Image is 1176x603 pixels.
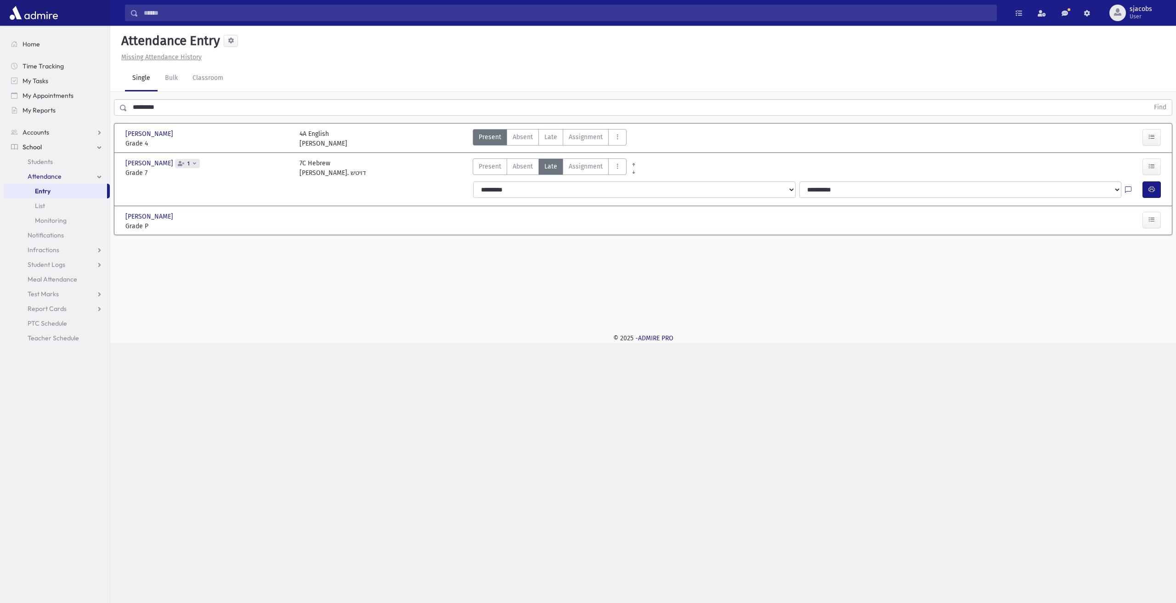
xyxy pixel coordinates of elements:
[23,143,42,151] span: School
[7,4,60,22] img: AdmirePro
[4,125,110,140] a: Accounts
[4,169,110,184] a: Attendance
[125,221,290,231] span: Grade P
[28,275,77,283] span: Meal Attendance
[125,168,290,178] span: Grade 7
[23,40,40,48] span: Home
[300,129,347,148] div: 4A English [PERSON_NAME]
[125,139,290,148] span: Grade 4
[4,301,110,316] a: Report Cards
[4,59,110,73] a: Time Tracking
[4,73,110,88] a: My Tasks
[125,158,175,168] span: [PERSON_NAME]
[138,5,996,21] input: Search
[4,140,110,154] a: School
[4,213,110,228] a: Monitoring
[4,257,110,272] a: Student Logs
[185,66,231,91] a: Classroom
[479,132,501,142] span: Present
[23,128,49,136] span: Accounts
[513,162,533,171] span: Absent
[4,154,110,169] a: Students
[4,88,110,103] a: My Appointments
[28,290,59,298] span: Test Marks
[35,187,51,195] span: Entry
[23,91,73,100] span: My Appointments
[4,272,110,287] a: Meal Attendance
[1130,6,1152,13] span: sjacobs
[186,161,192,167] span: 1
[569,132,603,142] span: Assignment
[118,53,202,61] a: Missing Attendance History
[4,316,110,331] a: PTC Schedule
[4,103,110,118] a: My Reports
[1130,13,1152,20] span: User
[569,162,603,171] span: Assignment
[28,231,64,239] span: Notifications
[125,66,158,91] a: Single
[4,184,107,198] a: Entry
[4,198,110,213] a: List
[4,242,110,257] a: Infractions
[544,162,557,171] span: Late
[28,304,67,313] span: Report Cards
[473,158,627,178] div: AttTypes
[23,106,56,114] span: My Reports
[1148,100,1172,115] button: Find
[513,132,533,142] span: Absent
[118,33,220,49] h5: Attendance Entry
[28,246,59,254] span: Infractions
[544,132,557,142] span: Late
[28,172,62,180] span: Attendance
[23,62,64,70] span: Time Tracking
[158,66,185,91] a: Bulk
[28,319,67,327] span: PTC Schedule
[479,162,501,171] span: Present
[125,129,175,139] span: [PERSON_NAME]
[300,158,366,178] div: 7C Hebrew [PERSON_NAME]. דויטש
[28,260,65,269] span: Student Logs
[35,202,45,210] span: List
[125,212,175,221] span: [PERSON_NAME]
[4,228,110,242] a: Notifications
[35,216,67,225] span: Monitoring
[125,333,1161,343] div: © 2025 -
[28,334,79,342] span: Teacher Schedule
[121,53,202,61] u: Missing Attendance History
[28,158,53,166] span: Students
[23,77,48,85] span: My Tasks
[4,37,110,51] a: Home
[4,331,110,345] a: Teacher Schedule
[4,287,110,301] a: Test Marks
[473,129,627,148] div: AttTypes
[638,334,673,342] a: ADMIRE PRO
